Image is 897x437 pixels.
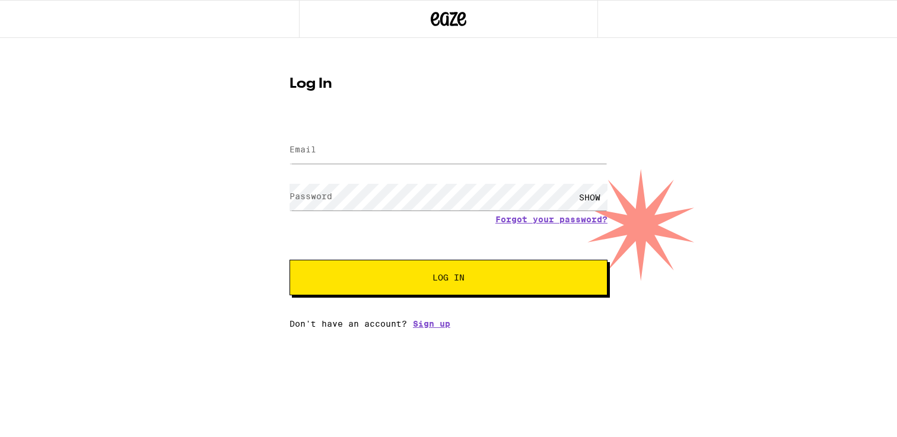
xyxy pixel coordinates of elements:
label: Password [290,192,332,201]
a: Sign up [413,319,450,328]
h1: Log In [290,77,607,91]
button: Log In [290,260,607,295]
label: Email [290,145,316,154]
span: Log In [432,273,465,282]
a: Forgot your password? [495,215,607,224]
div: SHOW [572,184,607,210]
div: Don't have an account? [290,319,607,328]
input: Email [290,137,607,164]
